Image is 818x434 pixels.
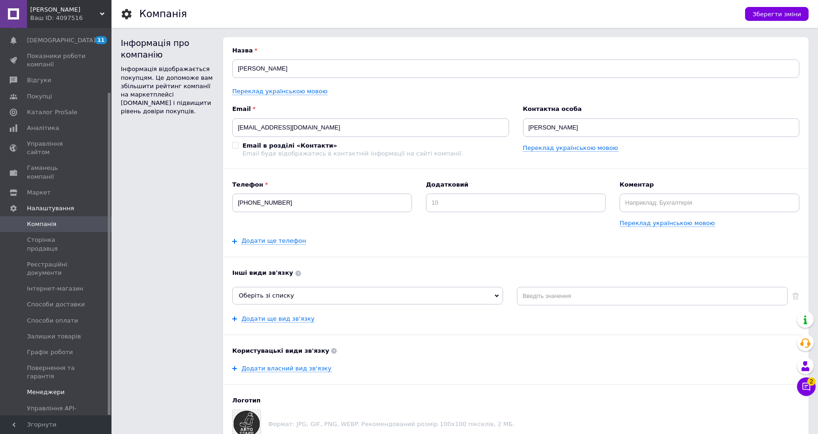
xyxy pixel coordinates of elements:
span: Повернення та гарантія [27,364,86,381]
input: Введіть значення [517,287,788,305]
span: Маркет [27,188,51,197]
span: Графік роботи [27,348,73,356]
span: Сторінка продавця [27,236,86,253]
span: Покупці [27,92,52,101]
span: Реєстраційні документи [27,260,86,277]
a: Додати власний вид зв'язку [242,365,332,372]
b: Логотип [232,396,799,405]
a: Переклад українською мовою [523,144,618,152]
a: Додати ще вид зв'язку [242,315,314,323]
button: Чат з покупцем2 [797,377,816,396]
span: 11 [95,36,107,44]
span: Гаманець компанії [27,164,86,181]
b: Коментар [620,181,799,189]
span: Налаштування [27,204,74,213]
span: Управління сайтом [27,140,86,156]
div: Ваш ID: 4097516 [30,14,111,22]
input: ПІБ [523,118,800,137]
span: Менеджери [27,388,65,396]
input: Наприклад: Бухгалтерія [620,194,799,212]
b: Додатковий [426,181,606,189]
b: Інші види зв'язку [232,269,799,277]
a: Переклад українською мовою [232,88,327,95]
input: Електронна адреса [232,118,509,137]
a: Переклад українською мовою [620,220,715,227]
b: Email [232,105,509,113]
span: Управління API-токенами [27,404,86,421]
span: Показники роботи компанії [27,52,86,69]
span: [DEMOGRAPHIC_DATA] [27,36,96,45]
b: Телефон [232,181,412,189]
button: Зберегти зміни [745,7,809,21]
input: +38 096 0000000 [232,194,412,212]
a: Додати ще телефон [242,237,306,245]
span: 2 [807,376,816,384]
div: Інформація відображається покупцям. Це допоможе вам збільшити рейтинг компанії на маркетплейсі [D... [121,65,214,116]
span: Оберіть зі списку [239,292,294,299]
h1: Компанія [139,8,187,19]
span: Зберегти зміни [753,11,801,18]
b: Користувацькі види зв'язку [232,347,799,355]
span: Авто Стайл [30,6,100,14]
span: Залишки товарів [27,332,81,341]
div: Інформація про компанію [121,37,214,60]
input: 10 [426,194,606,212]
input: Назва вашої компанії [232,59,799,78]
p: Формат: JPG, GIF, PNG, WEBP. Рекомендований розмір 100х100 пікселів, 2 МБ. [268,421,799,428]
b: Контактна особа [523,105,800,113]
span: Способи оплати [27,317,78,325]
b: Email в розділі «Контакти» [242,142,337,149]
span: Способи доставки [27,300,85,309]
span: Відгуки [27,76,51,84]
span: Компанія [27,220,56,228]
div: Email буде відображатись в контактній інформації на сайті компанії. [242,150,463,157]
span: Каталог ProSale [27,108,77,117]
span: Інтернет-магазин [27,285,83,293]
body: Редактор, CC75F738-839D-4D5D-92CB-FE8E02B8361D [9,9,557,19]
span: Аналітика [27,124,59,132]
b: Назва [232,46,799,55]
